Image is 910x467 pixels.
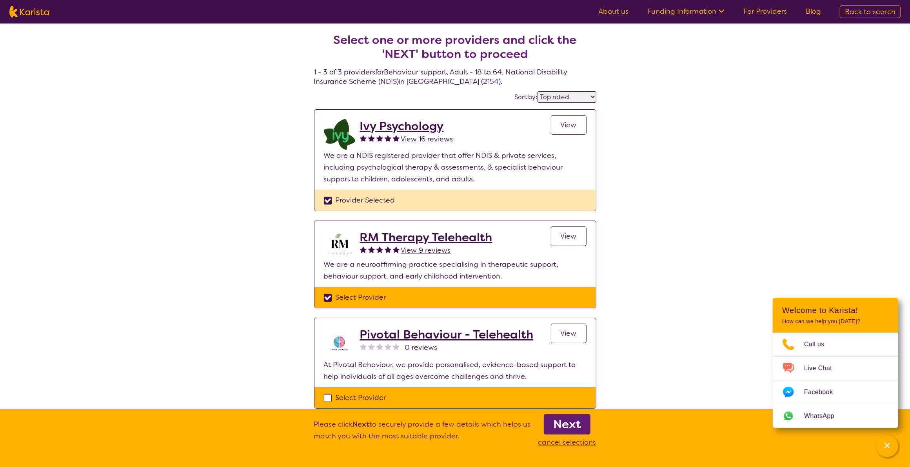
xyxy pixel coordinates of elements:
[376,135,383,141] img: fullstar
[314,418,531,448] p: Please click to securely provide a few details which helps us match you with the most suitable pr...
[393,246,400,253] img: fullstar
[360,119,453,133] a: Ivy Psychology
[782,318,889,325] p: How can we help you [DATE]?
[376,343,383,350] img: nonereviewstar
[385,135,391,141] img: fullstar
[401,133,453,145] a: View 16 reviews
[385,246,391,253] img: fullstar
[743,7,787,16] a: For Providers
[553,416,581,432] b: Next
[515,93,538,101] label: Sort by:
[324,359,587,382] p: At Pivotal Behaviour, we provide personalised, evidence-based support to help individuals of all ...
[360,230,492,244] a: RM Therapy Telehealth
[405,342,438,353] span: 0 reviews
[368,343,375,350] img: nonereviewstar
[806,7,821,16] a: Blog
[401,134,453,144] span: View 16 reviews
[647,7,725,16] a: Funding Information
[551,115,587,135] a: View
[840,5,901,18] a: Back to search
[324,259,587,282] p: We are a neuroaffirming practice specialising in therapeutic support, behaviour support, and earl...
[324,119,355,150] img: lcqb2d1jpug46odws9wh.png
[551,226,587,246] a: View
[561,120,577,130] span: View
[804,386,842,398] span: Facebook
[804,338,834,350] span: Call us
[360,135,367,141] img: fullstar
[376,246,383,253] img: fullstar
[360,246,367,253] img: fullstar
[561,329,577,338] span: View
[804,362,841,374] span: Live Chat
[401,244,451,256] a: View 9 reviews
[804,410,844,422] span: WhatsApp
[598,7,628,16] a: About us
[393,343,400,350] img: nonereviewstar
[324,328,355,359] img: s8av3rcikle0tbnjpqc8.png
[324,150,587,185] p: We are a NDIS registered provider that offer NDIS & private services, including psychological the...
[324,230,355,259] img: b3hjthhf71fnbidirs13.png
[368,246,375,253] img: fullstar
[561,232,577,241] span: View
[360,343,367,350] img: nonereviewstar
[773,333,898,428] ul: Choose channel
[782,306,889,315] h2: Welcome to Karista!
[538,436,596,448] p: cancel selections
[314,14,596,86] h4: 1 - 3 of 3 providers for Behaviour support , Adult - 18 to 64 , National Disability Insurance Sch...
[773,404,898,428] a: Web link opens in a new tab.
[393,135,400,141] img: fullstar
[401,246,451,255] span: View 9 reviews
[845,7,895,16] span: Back to search
[876,435,898,457] button: Channel Menu
[9,6,49,18] img: Karista logo
[360,328,534,342] a: Pivotal Behaviour - Telehealth
[773,298,898,428] div: Channel Menu
[544,414,590,434] a: Next
[385,343,391,350] img: nonereviewstar
[353,420,370,429] b: Next
[368,135,375,141] img: fullstar
[551,324,587,343] a: View
[323,33,587,61] h2: Select one or more providers and click the 'NEXT' button to proceed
